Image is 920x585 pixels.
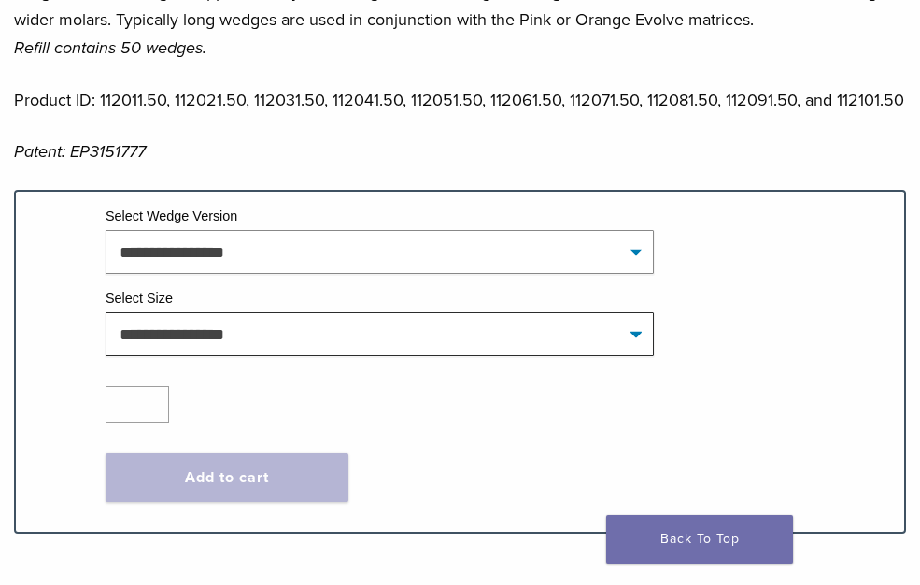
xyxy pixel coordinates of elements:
em: Refill contains 50 wedges. [14,37,206,58]
button: Add to cart [106,453,348,502]
label: Select Wedge Version [106,208,237,223]
em: Patent: EP3151777 [14,141,146,162]
label: Select Size [106,291,173,306]
a: Back To Top [606,515,793,564]
p: Product ID: 112011.50, 112021.50, 112031.50, 112041.50, 112051.50, 112061.50, 112071.50, 112081.5... [14,86,906,114]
